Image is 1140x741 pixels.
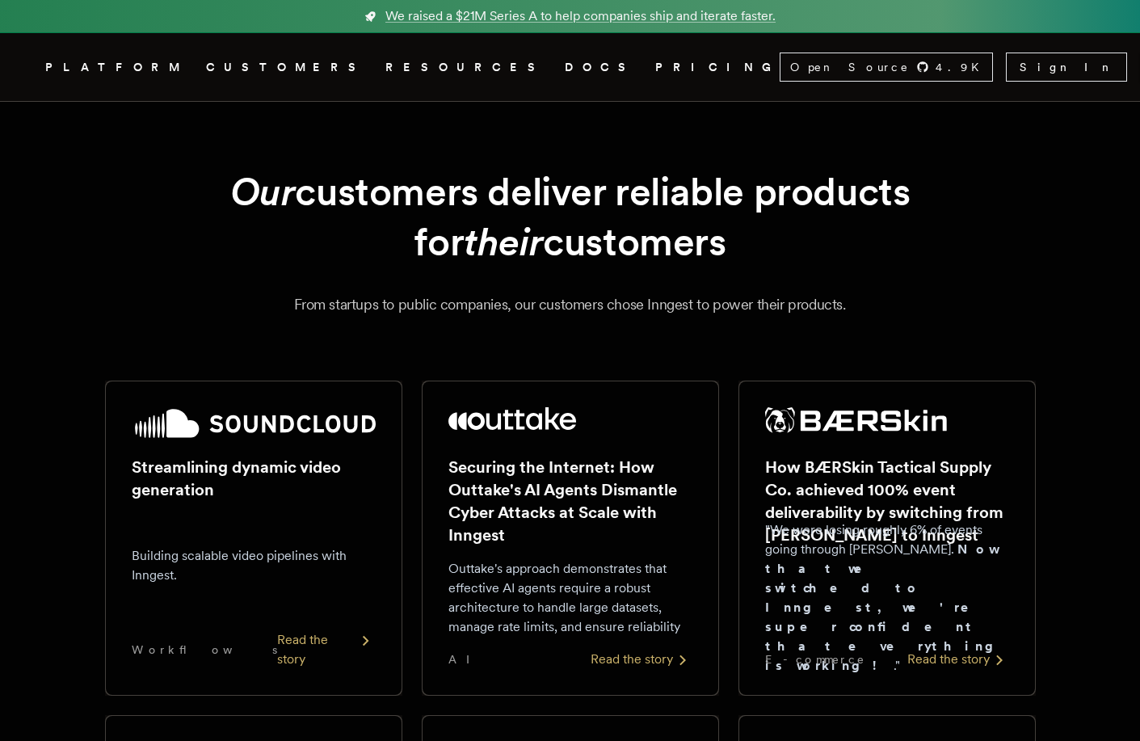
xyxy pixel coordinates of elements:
[448,456,692,546] h2: Securing the Internet: How Outtake's AI Agents Dismantle Cyber Attacks at Scale with Inngest
[132,642,277,658] span: Workflows
[738,381,1036,696] a: BÆRSkin Tactical Supply Co. logoHow BÆRSkin Tactical Supply Co. achieved 100% event deliverabilit...
[765,541,1006,673] strong: Now that we switched to Inngest, we're super confident that everything is working!
[1006,53,1127,82] a: Sign In
[448,559,692,637] p: Outtake's approach demonstrates that effective AI agents require a robust architecture to handle ...
[385,57,545,78] button: RESOURCES
[765,520,1009,676] p: "We were losing roughly 6% of events going through [PERSON_NAME]. ."
[765,407,948,433] img: BÆRSkin Tactical Supply Co.
[655,57,780,78] a: PRICING
[422,381,719,696] a: Outtake logoSecuring the Internet: How Outtake's AI Agents Dismantle Cyber Attacks at Scale with ...
[565,57,636,78] a: DOCS
[385,6,776,26] span: We raised a $21M Series A to help companies ship and iterate faster.
[45,57,187,78] button: PLATFORM
[65,293,1075,316] p: From startups to public companies, our customers chose Inngest to power their products.
[907,650,1009,669] div: Read the story
[105,381,402,696] a: SoundCloud logoStreamlining dynamic video generationBuilding scalable video pipelines with Innges...
[230,168,296,215] em: Our
[790,59,910,75] span: Open Source
[448,651,484,667] span: AI
[464,218,543,265] em: their
[765,456,1009,546] h2: How BÆRSkin Tactical Supply Co. achieved 100% event deliverability by switching from [PERSON_NAME...
[132,546,376,585] p: Building scalable video pipelines with Inngest.
[765,651,865,667] span: E-commerce
[277,630,376,669] div: Read the story
[132,456,376,501] h2: Streamlining dynamic video generation
[936,59,989,75] span: 4.9 K
[448,407,577,430] img: Outtake
[132,407,376,440] img: SoundCloud
[591,650,692,669] div: Read the story
[206,57,366,78] a: CUSTOMERS
[144,166,997,267] h1: customers deliver reliable products for customers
